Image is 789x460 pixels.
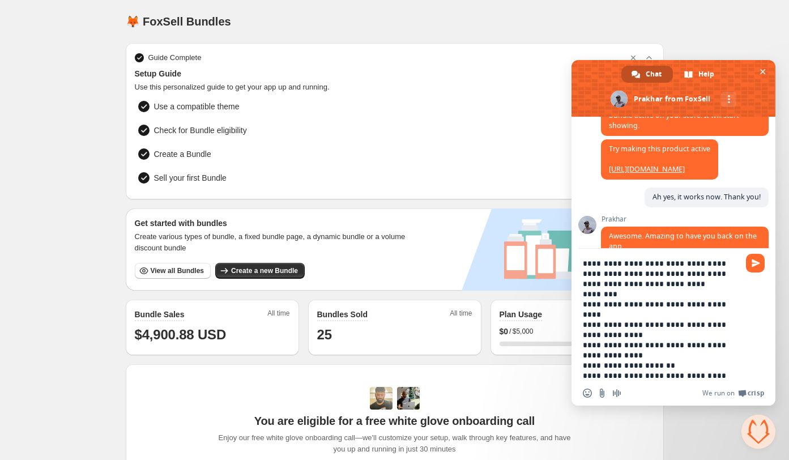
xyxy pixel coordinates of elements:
span: Guide Complete [148,52,202,63]
span: Audio message [612,389,621,398]
span: Check for Bundle eligibility [154,125,247,136]
h3: Get started with bundles [135,218,416,229]
span: Use this personalized guide to get your app up and running. [135,82,655,93]
div: / [500,326,655,337]
span: Prakhar [601,215,769,223]
span: $5,000 [513,327,534,336]
span: Send a file [598,389,607,398]
h1: 🦊 FoxSell Bundles [126,15,231,28]
h2: Plan Usage [500,309,542,320]
span: We run on [702,389,735,398]
button: View all Bundles [135,263,211,279]
span: Help [698,66,714,83]
span: Insert an emoji [583,389,592,398]
span: Send [746,254,765,272]
span: Close chat [757,66,769,78]
span: $ 0 [500,326,509,337]
h1: $4,900.88 USD [135,326,290,344]
a: We run onCrisp [702,389,764,398]
span: Use a compatible theme [154,101,240,112]
h2: Bundle Sales [135,309,185,320]
div: Help [674,66,726,83]
img: Prakhar [397,387,420,410]
span: Chat [646,66,662,83]
span: View all Bundles [151,266,204,275]
h1: 25 [317,326,472,344]
div: Chat [621,66,673,83]
div: More channels [721,92,736,107]
a: [URL][DOMAIN_NAME] [609,164,685,174]
img: Adi [370,387,393,410]
div: Close chat [741,415,775,449]
span: Create a Bundle [154,148,211,160]
span: Ah yes, it works now. Thank you! [652,192,761,202]
button: Create a new Bundle [215,263,305,279]
span: Awesome. Amazing to have you back on the app. Hopefully we can make you a lot of money this time. [609,231,757,282]
span: All time [450,309,472,321]
h2: Bundles Sold [317,309,368,320]
span: Setup Guide [135,68,655,79]
span: Crisp [748,389,764,398]
span: Sell your first Bundle [154,172,227,184]
span: Create a new Bundle [231,266,298,275]
span: You are eligible for a free white glove onboarding call [254,414,535,428]
span: All time [267,309,289,321]
textarea: Compose your message... [583,258,739,381]
span: Try making this product active [609,144,710,174]
span: Enjoy our free white glove onboarding call—we'll customize your setup, walk through key features,... [212,432,577,455]
span: Create various types of bundle, a fixed bundle page, a dynamic bundle or a volume discount bundle [135,231,416,254]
